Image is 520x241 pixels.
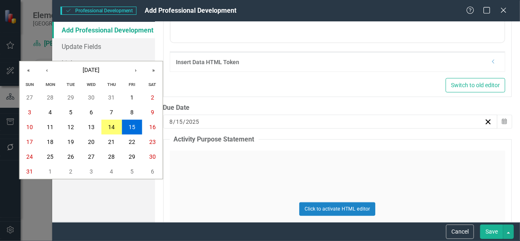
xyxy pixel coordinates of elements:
[60,7,136,15] span: Professional Development
[163,103,512,113] div: Due Date
[186,118,200,126] input: yyyy
[145,7,236,14] span: Add Professional Development
[299,202,375,216] button: Click to activate HTML editor
[142,164,163,179] button: September 6, 2025
[149,124,156,130] abbr: August 16, 2025
[480,225,503,239] button: Save
[176,118,183,126] input: dd
[170,135,259,144] legend: Activity Purpose Statement
[183,118,186,125] span: /
[142,149,163,164] button: August 30, 2025
[52,22,155,38] a: Add Professional Development
[148,82,156,87] abbr: Saturday
[446,78,505,93] button: Switch to old editor
[149,139,156,145] abbr: August 23, 2025
[52,55,155,71] a: Links
[142,90,163,105] button: August 2, 2025
[169,118,173,126] input: mm
[52,38,155,55] a: Update Fields
[446,225,474,239] button: Cancel
[142,134,163,149] button: August 23, 2025
[173,118,176,125] span: /
[2,2,332,22] p: [PERSON_NAME] would like to explore the inter rater reliability for PreK infant and toddler CLASS...
[149,153,156,160] abbr: August 30, 2025
[142,105,163,120] button: August 9, 2025
[176,58,486,66] div: Insert Data HTML Token
[145,61,163,79] button: »
[142,120,163,134] button: August 16, 2025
